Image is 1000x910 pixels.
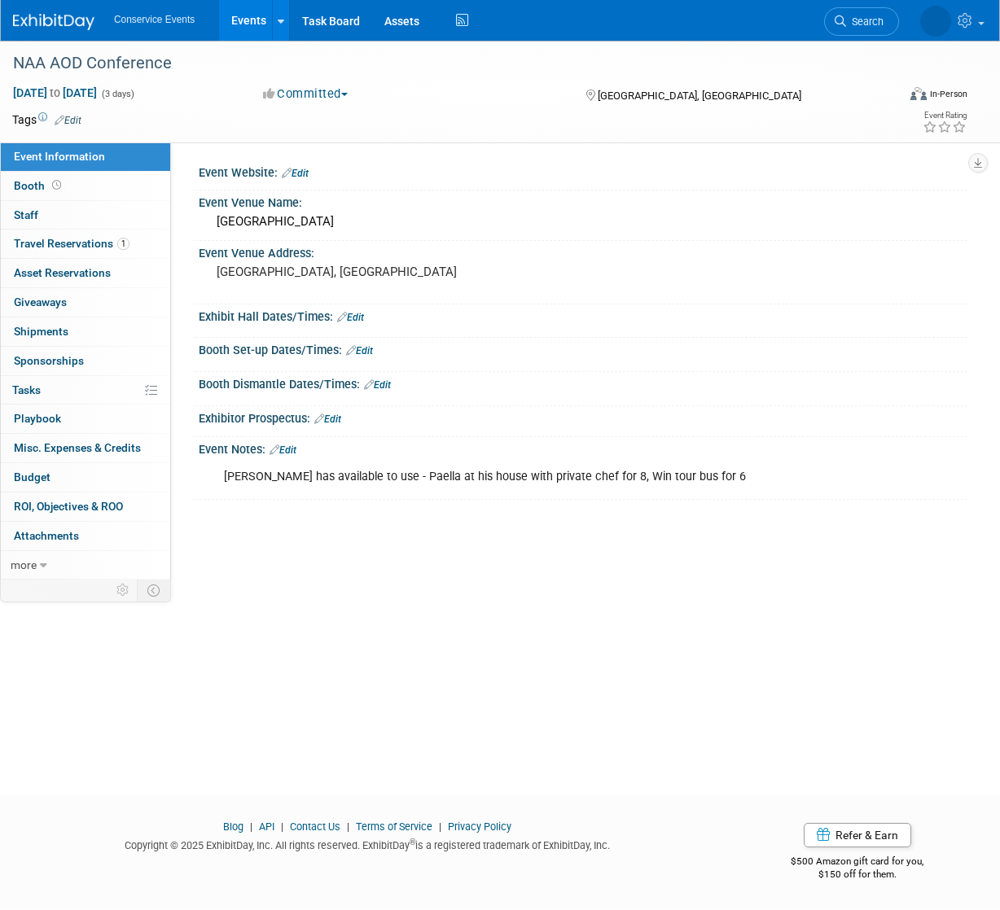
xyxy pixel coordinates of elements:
[199,372,967,393] div: Booth Dismantle Dates/Times:
[1,172,170,200] a: Booth
[910,87,927,100] img: Format-Inperson.png
[114,14,195,25] span: Conservice Events
[1,347,170,375] a: Sponsorships
[364,379,391,391] a: Edit
[1,259,170,287] a: Asset Reservations
[213,461,814,493] div: [PERSON_NAME] has available to use - Paella at his house with private chef for 8, Win tour bus for 6
[435,820,445,833] span: |
[1,492,170,521] a: ROI, Objectives & ROO
[12,112,81,128] td: Tags
[199,406,967,427] div: Exhibitor Prospectus:
[824,7,899,36] a: Search
[14,325,68,338] span: Shipments
[199,338,967,359] div: Booth Set-up Dates/Times:
[257,85,354,103] button: Committed
[804,823,911,847] a: Refer & Earn
[100,89,134,99] span: (3 days)
[14,295,67,308] span: Giveaways
[829,85,968,109] div: Event Format
[1,463,170,492] a: Budget
[199,304,967,326] div: Exhibit Hall Dates/Times:
[109,580,138,601] td: Personalize Event Tab Strip
[356,820,432,833] a: Terms of Service
[314,413,341,425] a: Edit
[290,820,340,833] a: Contact Us
[282,168,309,179] a: Edit
[14,470,50,483] span: Budget
[199,190,967,211] div: Event Venue Name:
[346,345,373,357] a: Edit
[1,405,170,433] a: Playbook
[1,201,170,230] a: Staff
[138,580,171,601] td: Toggle Event Tabs
[1,551,170,580] a: more
[14,237,129,250] span: Travel Reservations
[14,150,105,163] span: Event Information
[13,14,94,30] img: ExhibitDay
[343,820,353,833] span: |
[211,209,955,234] div: [GEOGRAPHIC_DATA]
[14,266,111,279] span: Asset Reservations
[47,86,63,99] span: to
[1,434,170,462] a: Misc. Expenses & Credits
[846,15,884,28] span: Search
[337,312,364,323] a: Edit
[277,820,287,833] span: |
[11,558,37,571] span: more
[1,288,170,317] a: Giveaways
[199,437,967,458] div: Event Notes:
[14,441,141,454] span: Misc. Expenses & Credits
[1,230,170,258] a: Travel Reservations1
[1,522,170,550] a: Attachments
[12,834,722,853] div: Copyright © 2025 ExhibitDay, Inc. All rights reserved. ExhibitDay is a registered trademark of Ex...
[49,179,64,191] span: Booth not reserved yet
[929,88,967,100] div: In-Person
[14,529,79,542] span: Attachments
[199,241,967,261] div: Event Venue Address:
[14,354,84,367] span: Sponsorships
[448,820,511,833] a: Privacy Policy
[14,208,38,221] span: Staff
[14,179,64,192] span: Booth
[598,90,801,102] span: [GEOGRAPHIC_DATA], [GEOGRAPHIC_DATA]
[12,85,98,100] span: [DATE] [DATE]
[217,265,501,279] pre: [GEOGRAPHIC_DATA], [GEOGRAPHIC_DATA]
[410,838,415,847] sup: ®
[1,142,170,171] a: Event Information
[14,412,61,425] span: Playbook
[246,820,257,833] span: |
[199,160,967,182] div: Event Website:
[12,383,41,396] span: Tasks
[259,820,274,833] a: API
[270,444,296,456] a: Edit
[920,6,951,37] img: Amiee Griffey
[14,500,123,513] span: ROI, Objectives & ROO
[223,820,243,833] a: Blog
[747,844,967,882] div: $500 Amazon gift card for you,
[1,317,170,346] a: Shipments
[7,49,886,78] div: NAA AOD Conference
[923,112,967,120] div: Event Rating
[55,115,81,126] a: Edit
[117,238,129,250] span: 1
[747,868,967,882] div: $150 off for them.
[1,376,170,405] a: Tasks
